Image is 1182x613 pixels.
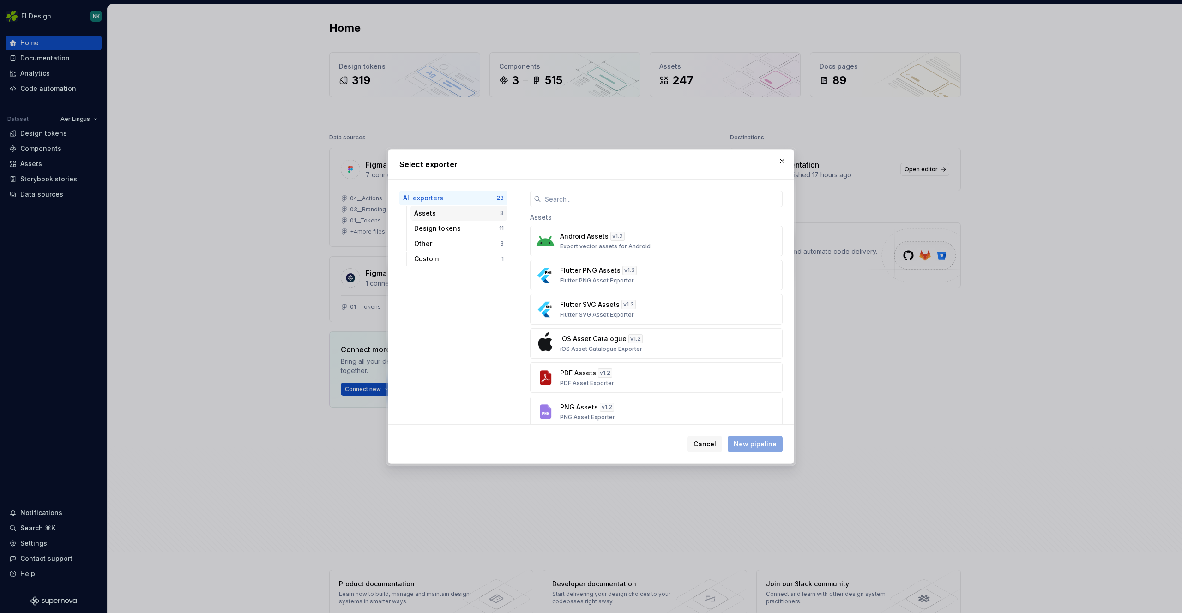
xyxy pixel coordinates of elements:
button: Android Assetsv1.2Export vector assets for Android [530,226,783,256]
button: PDF Assetsv1.2PDF Asset Exporter [530,362,783,393]
p: iOS Asset Catalogue Exporter [560,345,642,353]
div: All exporters [403,193,496,203]
div: 23 [496,194,504,202]
div: v 1.3 [622,266,637,275]
p: iOS Asset Catalogue [560,334,627,343]
button: Cancel [687,436,722,452]
p: Flutter SVG Asset Exporter [560,311,634,319]
input: Search... [541,191,783,207]
p: PDF Asset Exporter [560,379,614,387]
div: v 1.3 [621,300,636,309]
div: v 1.2 [610,232,625,241]
p: Android Assets [560,232,609,241]
div: Assets [530,207,783,226]
p: Flutter PNG Assets [560,266,621,275]
p: Flutter SVG Assets [560,300,620,309]
button: Design tokens11 [410,221,507,236]
div: Design tokens [414,224,499,233]
div: v 1.2 [600,403,614,412]
div: Assets [414,209,500,218]
button: All exporters23 [399,191,507,205]
button: PNG Assetsv1.2PNG Asset Exporter [530,397,783,427]
div: v 1.2 [628,334,643,343]
button: Other3 [410,236,507,251]
button: Custom1 [410,252,507,266]
p: Export vector assets for Android [560,243,651,250]
p: PNG Assets [560,403,598,412]
div: Custom [414,254,501,264]
div: 11 [499,225,504,232]
div: Other [414,239,500,248]
button: Flutter PNG Assetsv1.3Flutter PNG Asset Exporter [530,260,783,290]
div: 8 [500,210,504,217]
p: Flutter PNG Asset Exporter [560,277,634,284]
button: Assets8 [410,206,507,221]
p: PDF Assets [560,368,596,378]
div: 1 [501,255,504,263]
h2: Select exporter [399,159,783,170]
div: 3 [500,240,504,247]
button: iOS Asset Cataloguev1.2iOS Asset Catalogue Exporter [530,328,783,359]
p: PNG Asset Exporter [560,414,615,421]
span: Cancel [694,439,716,449]
button: Flutter SVG Assetsv1.3Flutter SVG Asset Exporter [530,294,783,325]
div: v 1.2 [598,368,612,378]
